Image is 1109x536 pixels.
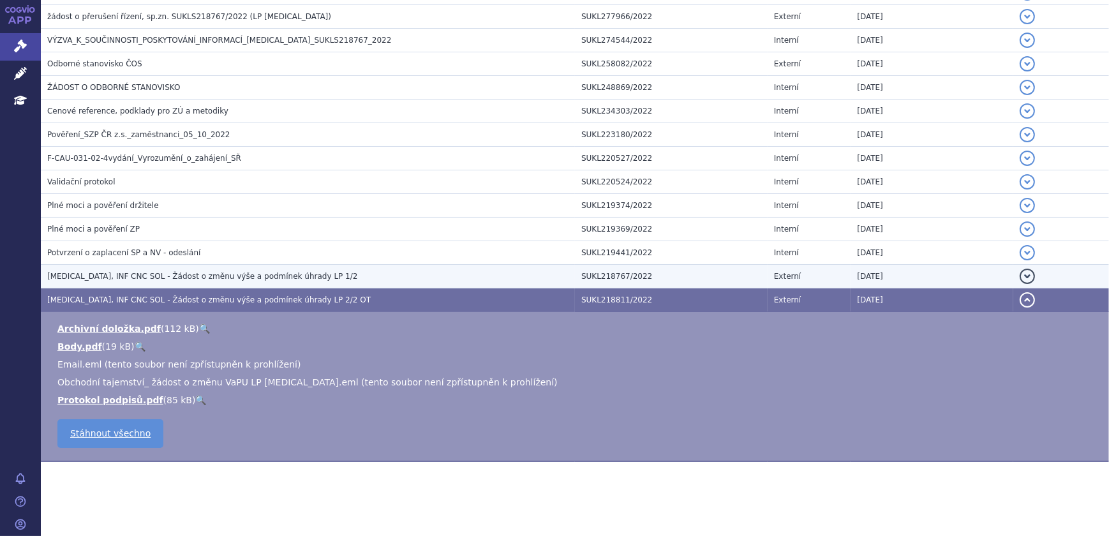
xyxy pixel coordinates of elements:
[47,107,228,115] span: Cenové reference, podklady pro ZÚ a metodiky
[1020,269,1035,284] button: detail
[1020,221,1035,237] button: detail
[774,107,799,115] span: Interní
[47,177,115,186] span: Validační protokol
[195,395,206,405] a: 🔍
[47,272,358,281] span: OPDIVO, INF CNC SOL - Žádost o změnu výše a podmínek úhrady LP 1/2
[575,194,768,218] td: SUKL219374/2022
[851,147,1013,170] td: [DATE]
[57,322,1096,335] li: ( )
[851,5,1013,29] td: [DATE]
[851,123,1013,147] td: [DATE]
[575,76,768,100] td: SUKL248869/2022
[851,29,1013,52] td: [DATE]
[1020,56,1035,71] button: detail
[774,59,801,68] span: Externí
[774,177,799,186] span: Interní
[774,130,799,139] span: Interní
[1020,151,1035,166] button: detail
[1020,9,1035,24] button: detail
[575,170,768,194] td: SUKL220524/2022
[774,83,799,92] span: Interní
[1020,127,1035,142] button: detail
[575,52,768,76] td: SUKL258082/2022
[47,154,241,163] span: F-CAU-031-02-4vydání_Vyrozumění_o_zahájení_SŘ
[1020,174,1035,190] button: detail
[47,36,391,45] span: VÝZVA_K_SOUČINNOSTI_POSKYTOVÁNÍ_INFORMACÍ_OPDIVO_SUKLS218767_2022
[57,394,1096,406] li: ( )
[57,324,161,334] a: Archivní doložka.pdf
[57,340,1096,353] li: ( )
[1020,292,1035,308] button: detail
[57,419,163,448] a: Stáhnout všechno
[57,377,558,387] span: Obchodní tajemství_ žádost o změnu VaPU LP [MEDICAL_DATA].eml (tento soubor není zpřístupněn k pr...
[1020,103,1035,119] button: detail
[851,76,1013,100] td: [DATE]
[47,295,371,304] span: OPDIVO, INF CNC SOL - Žádost o změnu výše a podmínek úhrady LP 2/2 OT
[47,130,230,139] span: Pověření_SZP ČR z.s._zaměstnanci_05_10_2022
[47,83,180,92] span: ŽÁDOST O ODBORNÉ STANOVISKO
[135,341,145,352] a: 🔍
[851,52,1013,76] td: [DATE]
[774,12,801,21] span: Externí
[575,147,768,170] td: SUKL220527/2022
[851,265,1013,288] td: [DATE]
[851,100,1013,123] td: [DATE]
[575,288,768,312] td: SUKL218811/2022
[851,194,1013,218] td: [DATE]
[575,29,768,52] td: SUKL274544/2022
[851,218,1013,241] td: [DATE]
[575,218,768,241] td: SUKL219369/2022
[575,241,768,265] td: SUKL219441/2022
[164,324,195,334] span: 112 kB
[575,100,768,123] td: SUKL234303/2022
[57,341,102,352] a: Body.pdf
[575,5,768,29] td: SUKL277966/2022
[47,225,140,234] span: Plné moci a pověření ZP
[1020,80,1035,95] button: detail
[47,248,200,257] span: Potvrzení o zaplacení SP a NV - odeslání
[851,288,1013,312] td: [DATE]
[105,341,131,352] span: 19 kB
[575,123,768,147] td: SUKL223180/2022
[47,201,159,210] span: Plné moci a pověření držitele
[851,241,1013,265] td: [DATE]
[774,295,801,304] span: Externí
[1020,33,1035,48] button: detail
[774,201,799,210] span: Interní
[47,12,331,21] span: žádost o přerušení řízení, sp.zn. SUKLS218767/2022 (LP Opdivo)
[575,265,768,288] td: SUKL218767/2022
[774,154,799,163] span: Interní
[199,324,210,334] a: 🔍
[167,395,192,405] span: 85 kB
[774,248,799,257] span: Interní
[57,395,163,405] a: Protokol podpisů.pdf
[47,59,142,68] span: Odborné stanovisko ČOS
[1020,245,1035,260] button: detail
[851,170,1013,194] td: [DATE]
[57,359,301,369] span: Email.eml (tento soubor není zpřístupněn k prohlížení)
[1020,198,1035,213] button: detail
[774,36,799,45] span: Interní
[774,225,799,234] span: Interní
[774,272,801,281] span: Externí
